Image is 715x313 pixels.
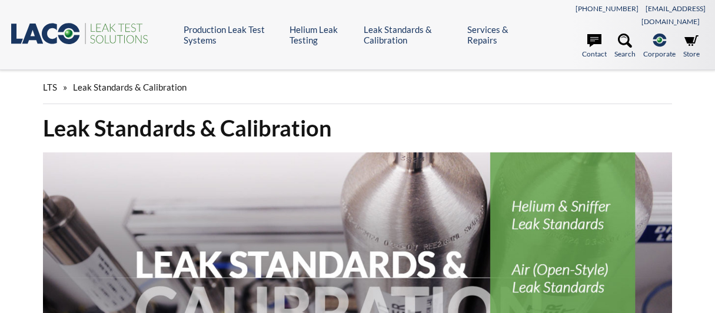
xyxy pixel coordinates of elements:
a: [PHONE_NUMBER] [576,4,638,13]
a: Contact [582,34,607,59]
a: Services & Repairs [467,24,528,45]
a: Production Leak Test Systems [184,24,281,45]
div: » [43,71,673,104]
span: Corporate [643,48,676,59]
a: Helium Leak Testing [290,24,355,45]
a: Store [683,34,700,59]
a: Search [614,34,636,59]
a: [EMAIL_ADDRESS][DOMAIN_NAME] [641,4,706,26]
span: LTS [43,82,57,92]
span: Leak Standards & Calibration [73,82,187,92]
a: Leak Standards & Calibration [364,24,459,45]
h1: Leak Standards & Calibration [43,114,673,142]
